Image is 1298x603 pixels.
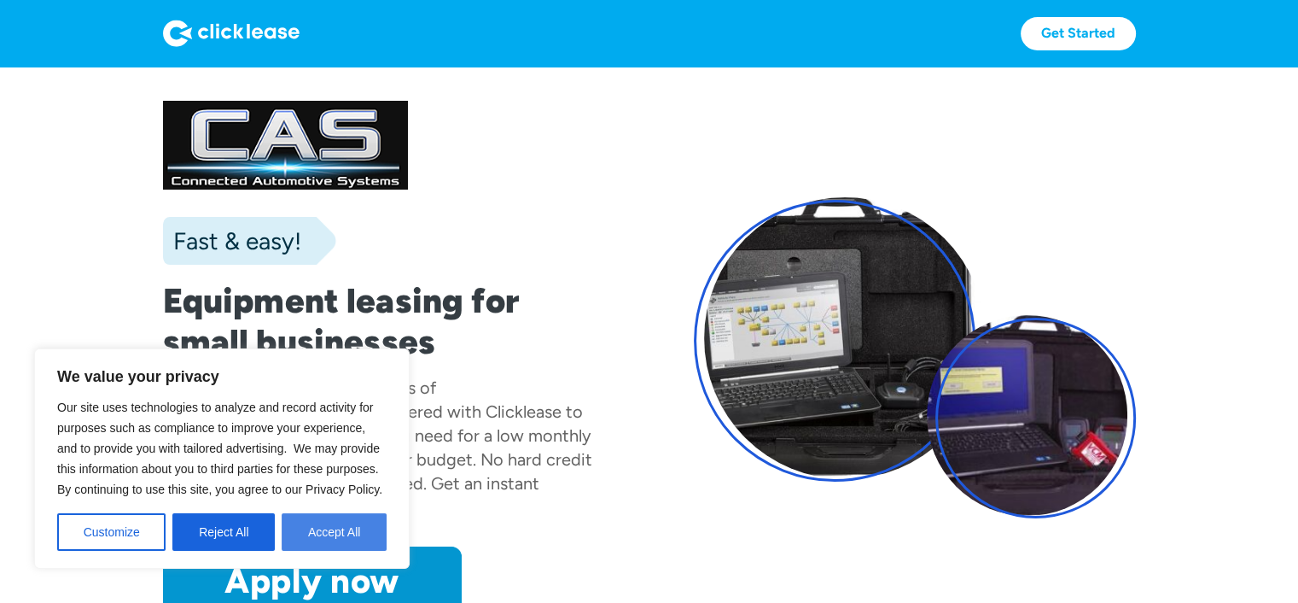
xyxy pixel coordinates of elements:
div: Fast & easy! [163,224,301,258]
button: Customize [57,513,166,551]
p: We value your privacy [57,366,387,387]
span: Our site uses technologies to analyze and record activity for purposes such as compliance to impr... [57,401,382,496]
a: Get Started [1021,17,1136,50]
div: We value your privacy [34,348,410,569]
button: Reject All [172,513,275,551]
img: Logo [163,20,300,47]
div: Connected Automotive Systems of [GEOGRAPHIC_DATA] [163,378,436,422]
h1: Equipment leasing for small businesses [163,280,605,362]
button: Accept All [282,513,387,551]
